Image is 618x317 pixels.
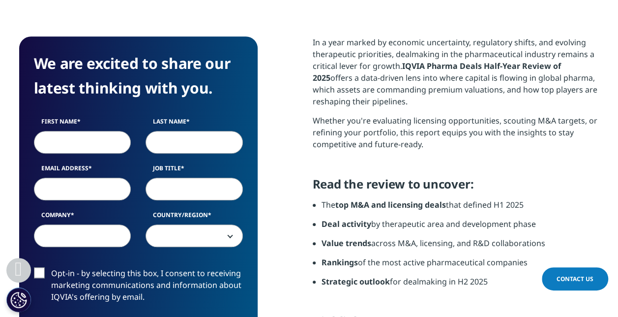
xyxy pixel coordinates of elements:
[322,276,599,295] li: for dealmaking in H2 2025
[34,164,131,178] label: Email Address
[146,117,243,131] label: Last Name
[322,219,371,229] strong: Deal activity
[34,51,243,100] h4: We are excited to share our latest thinking with you.
[322,218,599,237] li: by therapeutic area and development phase
[322,257,358,268] strong: Rankings
[542,267,608,290] a: Contact Us
[322,238,371,249] strong: Value trends
[146,164,243,178] label: Job Title
[335,199,446,210] strong: top M&A and licensing deals
[6,287,31,312] button: Cookies Settings
[313,36,599,115] p: In a year marked by economic uncertainty, regulatory shifts, and evolving therapeutic priorities,...
[34,267,243,308] label: Opt-in - by selecting this box, I consent to receiving marketing communications and information a...
[34,117,131,131] label: First Name
[557,275,593,283] span: Contact Us
[313,177,599,199] h5: Read the review to uncover:
[322,237,599,256] li: across M&A, licensing, and R&D collaborations
[313,115,599,158] p: Whether you're evaluating licensing opportunities, scouting M&A targets, or refining your portfol...
[322,256,599,276] li: of the most active pharmaceutical companies
[322,276,390,287] strong: Strategic outlook
[322,199,599,218] li: The that defined H1 2025
[146,211,243,224] label: Country/Region
[313,61,561,83] strong: IQVIA Pharma Deals Half-Year Review of 2025
[34,211,131,224] label: Company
